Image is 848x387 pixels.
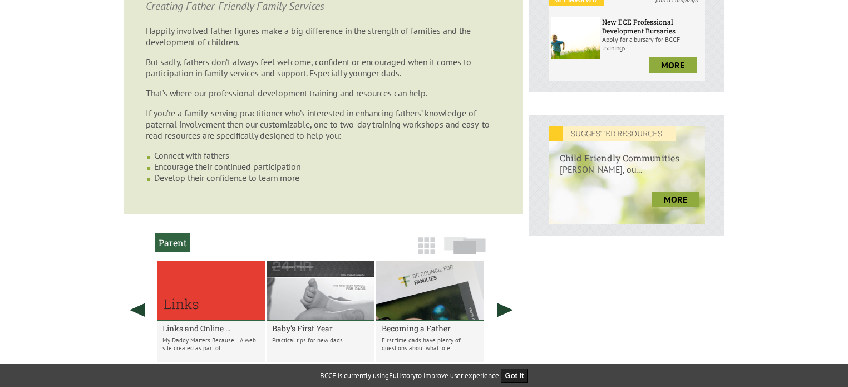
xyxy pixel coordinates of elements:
p: First time dads have plenty of questions about what to e... [382,336,479,352]
h2: Parent [155,233,190,252]
a: more [652,192,699,207]
p: But sadly, fathers don’t always feel welcome, confident or encouraged when it comes to participat... [146,56,501,79]
em: SUGGESTED RESOURCES [549,126,676,141]
p: Practical tips for new dads [272,336,369,344]
p: Apply for a bursary for BCCF trainings [602,35,702,52]
a: Baby’s First Year [272,323,369,334]
p: [PERSON_NAME], ou... [549,164,705,186]
p: My Daddy Matters Because... A web site created as part of... [162,336,259,352]
li: Connect with fathers [154,150,501,161]
a: Slide View [441,242,489,260]
li: Develop their confidence to learn more [154,172,501,183]
li: Becoming a Father [376,261,484,362]
button: Got it [501,369,529,383]
h6: New ECE Professional Development Bursaries [602,17,702,35]
a: Becoming a Father [382,323,479,334]
h6: Child Friendly Communities [549,141,705,164]
p: Happily involved father figures make a big difference in the strength of families and the develop... [146,25,501,47]
a: Fullstory [389,371,416,380]
a: more [649,57,697,73]
img: grid-icon.png [418,237,435,254]
p: That’s where our professional development training and resources can help. [146,87,501,99]
a: Links and Online ... [162,323,259,334]
li: Encourage their continued participation [154,161,501,172]
li: Links and Online Resources [157,261,265,362]
a: Grid View [415,242,438,260]
img: slide-icon.png [444,237,486,254]
li: Baby’s First Year [267,261,374,362]
p: If you’re a family-serving practitioner who’s interested in enhancing fathers’ knowledge of pater... [146,107,501,141]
